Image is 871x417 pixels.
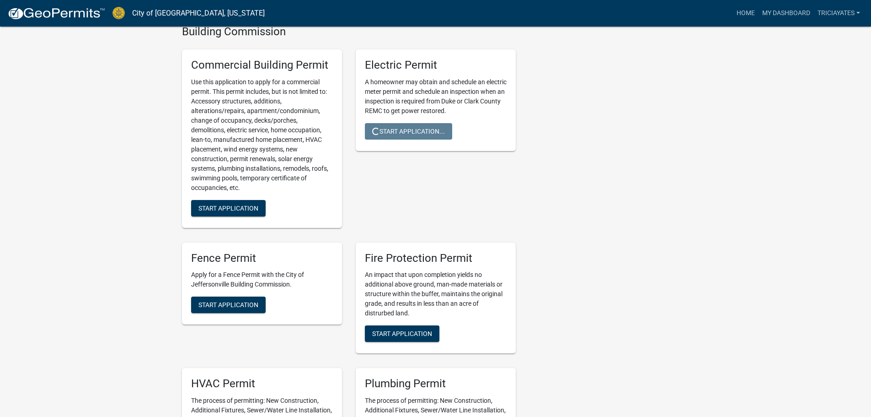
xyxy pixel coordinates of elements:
[191,59,333,72] h5: Commercial Building Permit
[759,5,814,22] a: My Dashboard
[365,252,507,265] h5: Fire Protection Permit
[372,330,432,337] span: Start Application
[198,204,258,211] span: Start Application
[365,77,507,116] p: A homeowner may obtain and schedule an electric meter permit and schedule an inspection when an i...
[365,59,507,72] h5: Electric Permit
[132,5,265,21] a: City of [GEOGRAPHIC_DATA], [US_STATE]
[191,200,266,217] button: Start Application
[814,5,864,22] a: triciayates
[372,127,445,135] span: Start Application...
[365,270,507,318] p: An impact that upon completion yields no additional above ground, man-made materials or structure...
[191,297,266,313] button: Start Application
[733,5,759,22] a: Home
[365,377,507,390] h5: Plumbing Permit
[365,123,452,140] button: Start Application...
[182,25,516,38] h4: Building Commission
[191,77,333,193] p: Use this application to apply for a commercial permit. This permit includes, but is not limited t...
[191,270,333,289] p: Apply for a Fence Permit with the City of Jeffersonville Building Commission.
[112,7,125,19] img: City of Jeffersonville, Indiana
[191,377,333,390] h5: HVAC Permit
[198,301,258,309] span: Start Application
[191,252,333,265] h5: Fence Permit
[365,325,439,342] button: Start Application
